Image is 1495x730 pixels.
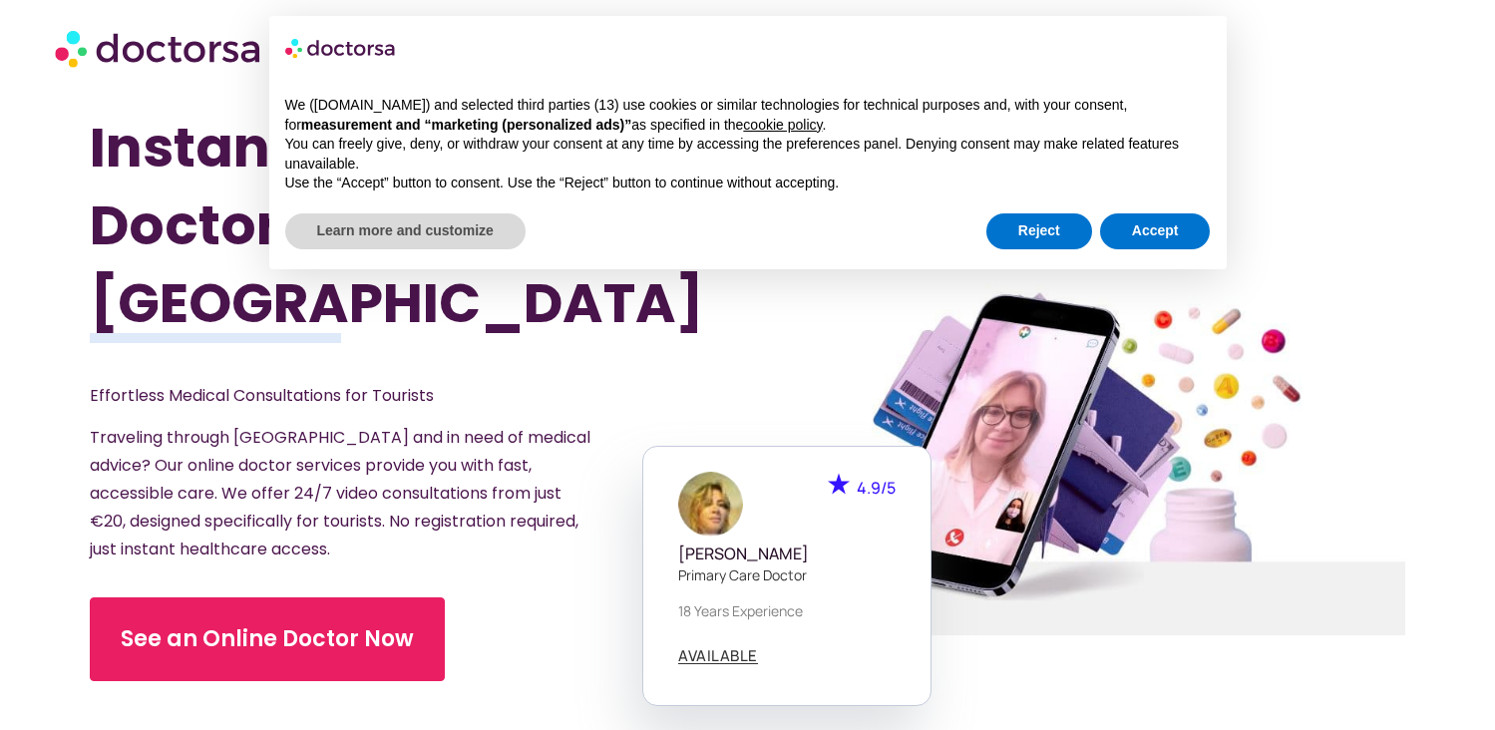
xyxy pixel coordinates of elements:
h5: [PERSON_NAME] [678,545,896,563]
h1: Instant Online Doctors in [GEOGRAPHIC_DATA] [90,109,649,342]
a: AVAILABLE [678,648,758,664]
p: Primary care doctor [678,564,896,585]
button: Accept [1100,213,1211,249]
a: cookie policy [743,117,822,133]
span: See an Online Doctor Now [121,623,414,655]
button: Learn more and customize [285,213,526,249]
span: AVAILABLE [678,648,758,663]
p: 18 years experience [678,600,896,621]
img: logo [285,32,397,64]
p: We ([DOMAIN_NAME]) and selected third parties (13) use cookies or similar technologies for techni... [285,96,1211,135]
span: 4.9/5 [857,477,896,499]
span: Effortless Medical Consultations for Tourists [90,384,434,407]
strong: measurement and “marketing (personalized ads)” [301,117,631,133]
span: Traveling through [GEOGRAPHIC_DATA] and in need of medical advice? Our online doctor services pro... [90,426,590,560]
button: Reject [986,213,1092,249]
p: Use the “Accept” button to consent. Use the “Reject” button to continue without accepting. [285,174,1211,193]
a: See an Online Doctor Now [90,597,445,681]
p: You can freely give, deny, or withdraw your consent at any time by accessing the preferences pane... [285,135,1211,174]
